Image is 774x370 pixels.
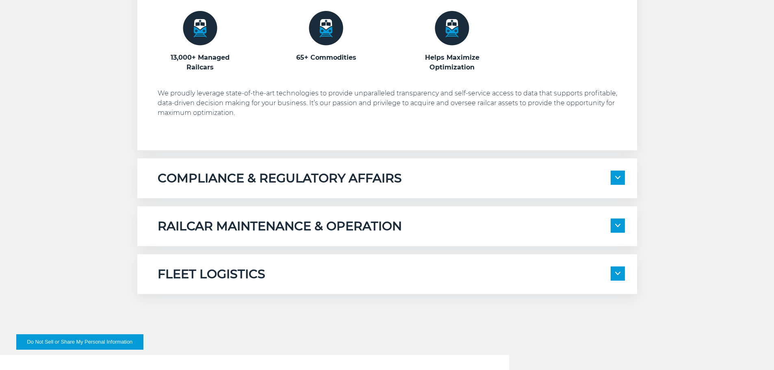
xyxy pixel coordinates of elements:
h3: 65+ Commodities [284,53,369,63]
p: We proudly leverage state-of-the-art technologies to provide unparalleled transparency and self-s... [158,89,625,118]
button: Do Not Sell or Share My Personal Information [16,334,143,350]
h5: FLEET LOGISTICS [158,266,265,282]
img: arrow [615,176,620,179]
img: arrow [615,272,620,275]
img: arrow [615,224,620,227]
h5: RAILCAR MAINTENANCE & OPERATION [158,219,402,234]
h3: 13,000+ Managed Railcars [158,53,243,72]
h3: Helps Maximize Optimization [410,53,495,72]
h5: COMPLIANCE & REGULATORY AFFAIRS [158,171,402,186]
